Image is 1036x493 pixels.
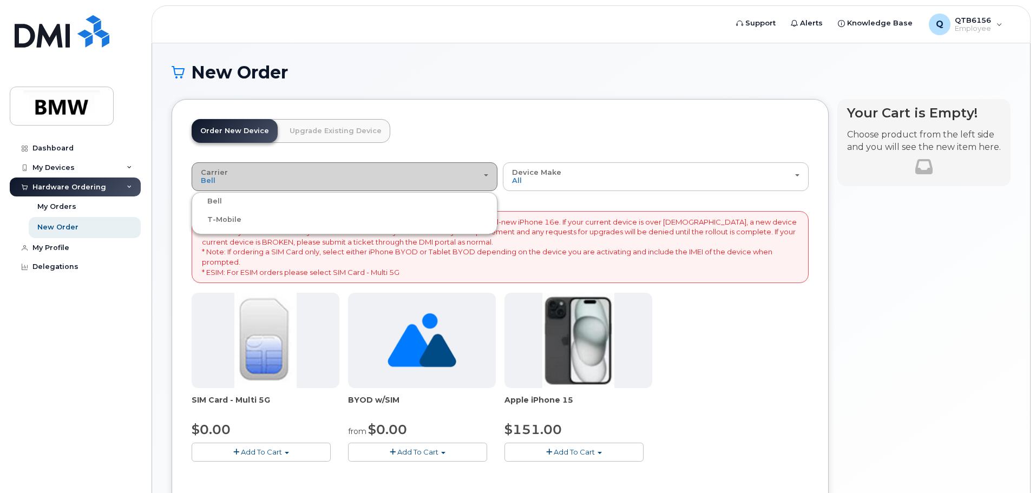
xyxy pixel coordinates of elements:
[348,395,496,416] div: BYOD w/SIM
[388,293,456,388] img: no_image_found-2caef05468ed5679b831cfe6fc140e25e0c280774317ffc20a367ab7fd17291e.png
[192,395,339,416] div: SIM Card - Multi 5G
[503,162,809,190] button: Device Make All
[989,446,1028,485] iframe: Messenger Launcher
[348,443,487,462] button: Add To Cart
[512,176,522,185] span: All
[368,422,407,437] span: $0.00
[172,63,1011,82] h1: New Order
[397,448,438,456] span: Add To Cart
[192,443,331,462] button: Add To Cart
[348,426,366,436] small: from
[847,129,1001,154] p: Choose product from the left side and you will see the new item here.
[241,448,282,456] span: Add To Cart
[192,162,497,190] button: Carrier Bell
[504,395,652,416] div: Apple iPhone 15
[201,168,228,176] span: Carrier
[281,119,390,143] a: Upgrade Existing Device
[512,168,561,176] span: Device Make
[504,422,562,437] span: $151.00
[847,106,1001,120] h4: Your Cart is Empty!
[192,422,231,437] span: $0.00
[504,443,644,462] button: Add To Cart
[202,217,798,277] p: * Note: BMW IT is in the process of upgrading all off-contract BMW phones with the all-new iPhone...
[542,293,614,388] img: iphone15.jpg
[234,293,296,388] img: 00D627D4-43E9-49B7-A367-2C99342E128C.jpg
[192,119,278,143] a: Order New Device
[194,213,241,226] label: T-Mobile
[201,176,215,185] span: Bell
[554,448,595,456] span: Add To Cart
[194,195,222,208] label: Bell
